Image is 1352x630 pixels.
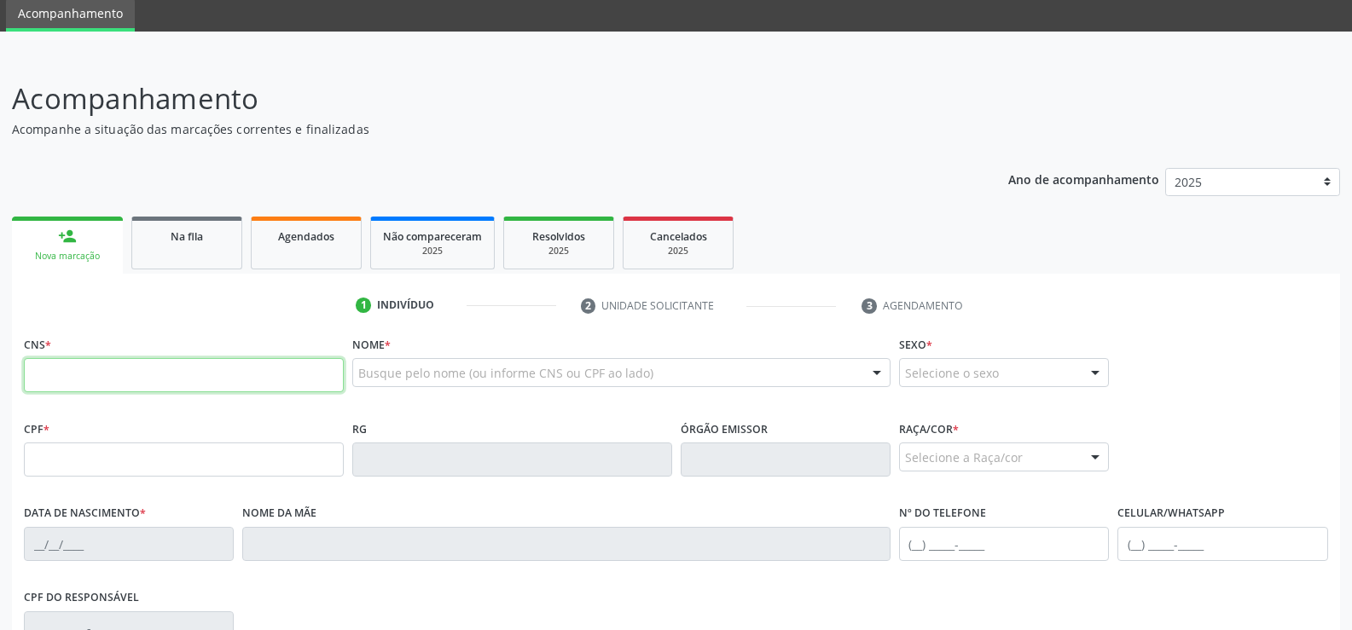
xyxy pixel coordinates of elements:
[24,527,234,561] input: __/__/____
[899,527,1109,561] input: (__) _____-_____
[635,245,721,257] div: 2025
[242,500,316,527] label: Nome da mãe
[516,245,601,257] div: 2025
[358,364,653,382] span: Busque pelo nome (ou informe CNS ou CPF ao lado)
[58,227,77,246] div: person_add
[1117,500,1225,527] label: Celular/WhatsApp
[899,416,959,442] label: Raça/cor
[12,78,942,120] p: Acompanhamento
[171,229,203,244] span: Na fila
[905,448,1023,466] span: Selecione a Raça/cor
[24,416,49,442] label: CPF
[356,298,371,313] div: 1
[352,332,391,358] label: Nome
[681,416,768,442] label: Órgão emissor
[24,250,111,263] div: Nova marcação
[1008,168,1159,189] p: Ano de acompanhamento
[650,229,707,244] span: Cancelados
[532,229,585,244] span: Resolvidos
[352,416,367,442] label: RG
[899,500,986,527] label: Nº do Telefone
[12,120,942,138] p: Acompanhe a situação das marcações correntes e finalizadas
[905,364,999,382] span: Selecione o sexo
[24,500,146,527] label: Data de nascimento
[899,332,932,358] label: Sexo
[1117,527,1327,561] input: (__) _____-_____
[278,229,334,244] span: Agendados
[377,298,434,313] div: Indivíduo
[383,229,482,244] span: Não compareceram
[24,585,139,611] label: CPF do responsável
[24,332,51,358] label: CNS
[383,245,482,257] div: 2025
